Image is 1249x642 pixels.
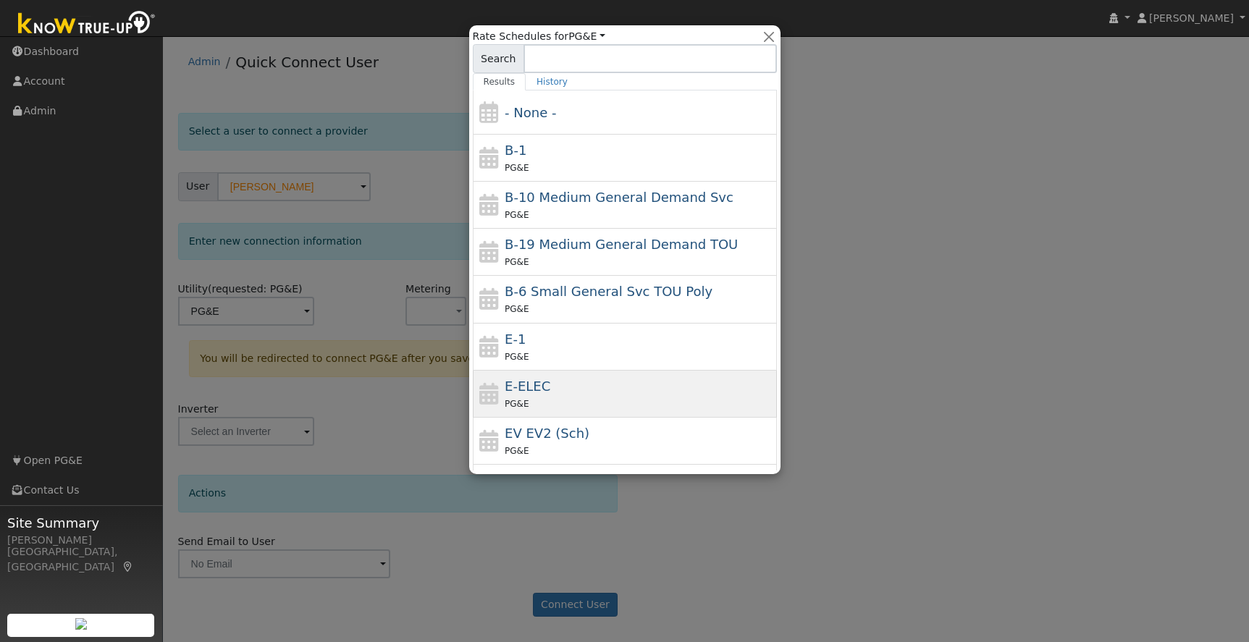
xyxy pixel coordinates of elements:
[526,73,579,90] a: History
[505,284,712,299] span: B-6 Small General Service TOU Poly Phase
[11,8,163,41] img: Know True-Up
[505,331,526,347] span: E-1
[505,163,529,173] span: PG&E
[505,304,529,314] span: PG&E
[505,237,738,252] span: B-19 Medium General Demand TOU (Secondary) Mandatory
[568,30,605,42] a: PG&E
[505,426,589,441] span: Electric Vehicle EV2 (Sch)
[75,618,87,630] img: retrieve
[505,379,550,394] span: E-ELEC
[505,210,529,220] span: PG&E
[505,257,529,267] span: PG&E
[505,352,529,362] span: PG&E
[7,533,155,548] div: [PERSON_NAME]
[505,190,733,205] span: B-10 Medium General Demand Service (Primary Voltage)
[1149,12,1234,24] span: [PERSON_NAME]
[505,446,529,456] span: PG&E
[7,544,155,575] div: [GEOGRAPHIC_DATA], [GEOGRAPHIC_DATA]
[505,143,526,158] span: B-1
[505,399,529,409] span: PG&E
[473,44,524,73] span: Search
[7,513,155,533] span: Site Summary
[505,105,556,120] span: - None -
[122,561,135,573] a: Map
[473,73,526,90] a: Results
[473,29,605,44] span: Rate Schedules for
